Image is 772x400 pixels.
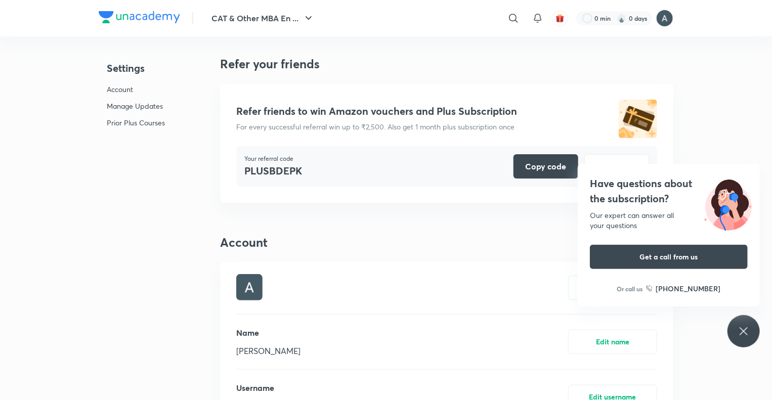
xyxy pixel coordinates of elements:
p: Or call us [617,284,643,293]
img: Avatar [236,274,263,300]
img: Ajay Kumar [656,10,673,27]
button: CAT & Other MBA En ... [205,8,321,28]
p: Prior Plus Courses [107,117,165,128]
h3: Refer your friends [220,57,673,71]
button: avatar [552,10,568,26]
h4: Refer friends to win Amazon vouchers and Plus Subscription [236,105,517,117]
p: For every successful referral win up to ₹2,500. Also get 1 month plus subscription once [236,121,514,132]
p: Manage Updates [107,101,165,111]
img: referral [619,100,657,138]
a: [PHONE_NUMBER] [646,283,721,294]
p: Username [236,382,381,394]
h4: Settings [107,61,165,76]
h6: [PHONE_NUMBER] [656,283,721,294]
h4: Have questions about the subscription? [590,176,748,206]
img: Company Logo [99,11,180,23]
button: Get a call from us [590,245,748,269]
div: Our expert can answer all your questions [590,210,748,231]
a: Company Logo [99,11,180,26]
button: Learn more [584,154,649,179]
h4: PLUSBDEPK [244,163,302,179]
img: streak [617,13,627,23]
p: Your referral code [244,154,302,163]
button: Copy code [513,154,578,179]
img: ttu_illustration_new.svg [696,176,760,231]
p: [PERSON_NAME] [236,345,301,357]
button: Edit profile image [568,276,657,300]
button: Edit name [568,330,657,354]
img: avatar [555,14,565,23]
p: Name [236,327,301,339]
p: Account [107,84,165,95]
h3: Account [220,235,673,250]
